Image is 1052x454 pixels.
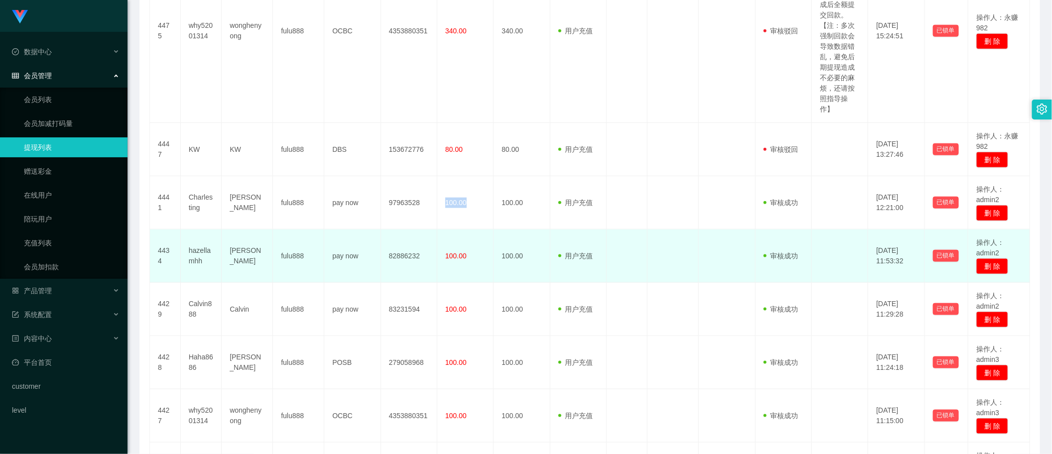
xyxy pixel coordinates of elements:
[933,410,959,422] button: 已锁单
[1037,104,1048,114] i: 图标: setting
[381,336,437,389] td: 279058968
[150,336,181,389] td: 4428
[273,336,324,389] td: fulu888
[976,345,1004,363] span: 操作人：admin3
[12,311,19,318] i: 图标: form
[222,283,273,336] td: Calvin
[868,229,924,283] td: [DATE] 11:53:32
[558,145,593,153] span: 用户充值
[868,123,924,176] td: [DATE] 13:27:46
[764,199,798,207] span: 审核成功
[273,283,324,336] td: fulu888
[976,418,1008,434] button: 删 除
[764,412,798,420] span: 审核成功
[24,113,120,133] a: 会员加减打码量
[494,283,550,336] td: 100.00
[181,176,222,229] td: Charlesting
[12,10,28,24] img: logo.9652507e.png
[12,352,120,372] a: 图标: dashboard平台首页
[150,229,181,283] td: 4434
[324,176,381,229] td: pay now
[868,283,924,336] td: [DATE] 11:29:28
[494,123,550,176] td: 80.00
[12,335,52,342] span: 内容中心
[976,152,1008,168] button: 删 除
[445,412,467,420] span: 100.00
[181,336,222,389] td: Haha8686
[24,90,120,110] a: 会员列表
[24,137,120,157] a: 提现列表
[976,398,1004,417] span: 操作人：admin3
[381,283,437,336] td: 83231594
[494,229,550,283] td: 100.00
[24,161,120,181] a: 赠送彩金
[558,199,593,207] span: 用户充值
[12,48,19,55] i: 图标: check-circle-o
[558,252,593,260] span: 用户充值
[976,238,1004,257] span: 操作人：admin2
[933,356,959,368] button: 已锁单
[222,176,273,229] td: [PERSON_NAME]
[381,229,437,283] td: 82886232
[933,143,959,155] button: 已锁单
[12,287,52,295] span: 产品管理
[12,311,52,319] span: 系统配置
[150,283,181,336] td: 4429
[445,199,467,207] span: 100.00
[558,358,593,366] span: 用户充值
[445,252,467,260] span: 100.00
[150,176,181,229] td: 4441
[222,336,273,389] td: [PERSON_NAME]
[381,123,437,176] td: 153672776
[976,312,1008,328] button: 删 除
[933,25,959,37] button: 已锁单
[222,123,273,176] td: KW
[976,185,1004,204] span: 操作人：admin2
[24,257,120,277] a: 会员加扣款
[324,123,381,176] td: DBS
[976,33,1008,49] button: 删 除
[494,336,550,389] td: 100.00
[764,145,798,153] span: 审核驳回
[381,176,437,229] td: 97963528
[150,389,181,443] td: 4427
[324,283,381,336] td: pay now
[976,365,1008,381] button: 删 除
[222,389,273,443] td: wonghenyong
[12,335,19,342] i: 图标: profile
[273,123,324,176] td: fulu888
[150,123,181,176] td: 4447
[12,72,19,79] i: 图标: table
[12,376,120,396] a: customer
[933,250,959,262] button: 已锁单
[12,287,19,294] i: 图标: appstore-o
[764,27,798,35] span: 审核驳回
[868,389,924,443] td: [DATE] 11:15:00
[381,389,437,443] td: 4353880351
[273,176,324,229] td: fulu888
[273,389,324,443] td: fulu888
[933,303,959,315] button: 已锁单
[976,205,1008,221] button: 删 除
[976,292,1004,310] span: 操作人：admin2
[445,305,467,313] span: 100.00
[933,197,959,209] button: 已锁单
[868,176,924,229] td: [DATE] 12:21:00
[445,27,467,35] span: 340.00
[976,13,1018,32] span: 操作人：永赚982
[868,336,924,389] td: [DATE] 11:24:18
[764,252,798,260] span: 审核成功
[324,229,381,283] td: pay now
[976,258,1008,274] button: 删 除
[24,185,120,205] a: 在线用户
[181,389,222,443] td: why52001314
[24,233,120,253] a: 充值列表
[324,336,381,389] td: POSB
[222,229,273,283] td: [PERSON_NAME]
[764,358,798,366] span: 审核成功
[273,229,324,283] td: fulu888
[12,48,52,56] span: 数据中心
[181,123,222,176] td: KW
[24,209,120,229] a: 陪玩用户
[764,305,798,313] span: 审核成功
